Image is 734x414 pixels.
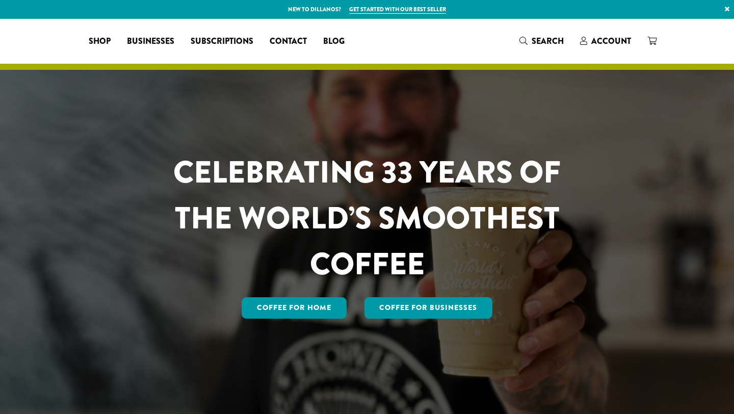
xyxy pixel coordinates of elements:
span: Contact [270,35,307,48]
span: Account [591,35,631,47]
span: Search [532,35,564,47]
a: Search [511,33,572,49]
a: Shop [81,33,119,49]
span: Blog [323,35,345,48]
h1: CELEBRATING 33 YEARS OF THE WORLD’S SMOOTHEST COFFEE [143,149,591,287]
span: Businesses [127,35,174,48]
a: Coffee For Businesses [364,297,493,319]
span: Subscriptions [191,35,253,48]
a: Get started with our best seller [349,5,446,14]
a: Coffee for Home [242,297,347,319]
span: Shop [89,35,111,48]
